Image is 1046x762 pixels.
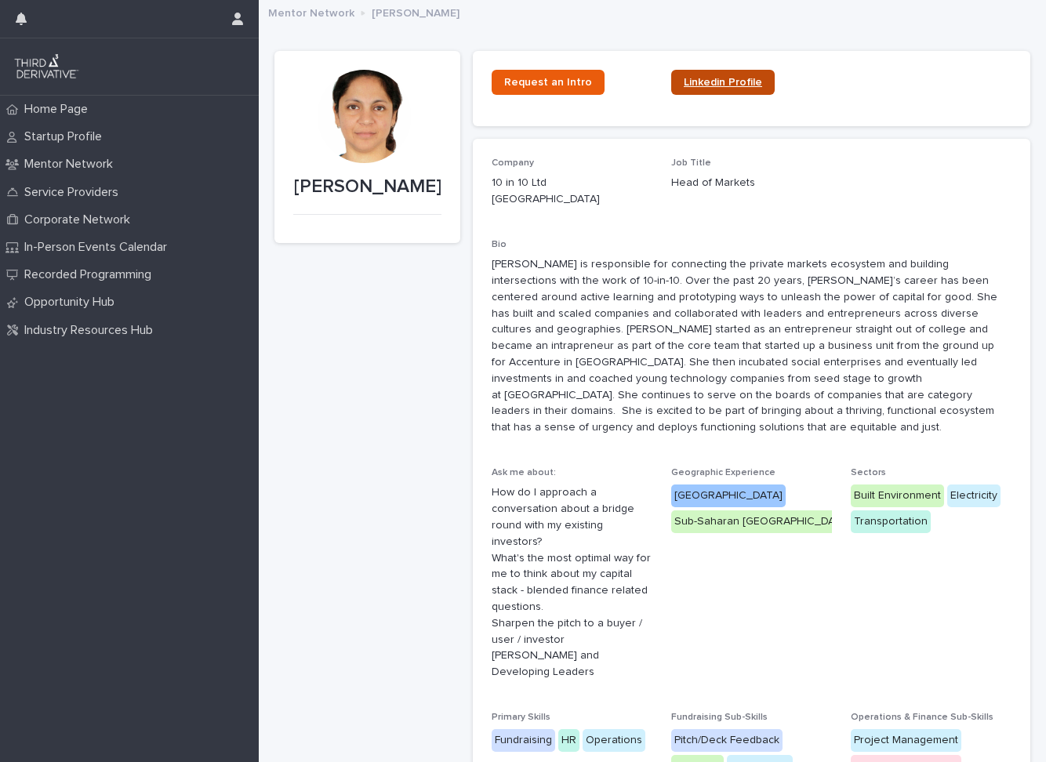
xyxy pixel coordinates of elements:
[492,175,652,208] p: 10 in 10 Ltd [GEOGRAPHIC_DATA]
[851,713,993,722] span: Operations & Finance Sub-Skills
[293,176,441,198] p: [PERSON_NAME]
[13,51,81,82] img: q0dI35fxT46jIlCv2fcp
[671,175,832,191] p: Head of Markets
[583,729,645,752] div: Operations
[671,510,854,533] div: Sub-Saharan [GEOGRAPHIC_DATA]
[18,240,180,255] p: In-Person Events Calendar
[492,158,534,168] span: Company
[558,729,579,752] div: HR
[671,729,783,752] div: Pitch/Deck Feedback
[671,158,711,168] span: Job Title
[18,185,131,200] p: Service Providers
[671,484,786,507] div: [GEOGRAPHIC_DATA]
[18,295,127,310] p: Opportunity Hub
[372,3,459,20] p: [PERSON_NAME]
[684,77,762,88] span: Linkedin Profile
[18,102,100,117] p: Home Page
[18,212,143,227] p: Corporate Network
[504,77,592,88] span: Request an Intro
[492,256,1011,436] p: [PERSON_NAME] is responsible for connecting the private markets ecosystem and building intersecti...
[851,510,931,533] div: Transportation
[268,3,354,20] p: Mentor Network
[492,240,507,249] span: Bio
[18,157,125,172] p: Mentor Network
[851,484,944,507] div: Built Environment
[492,484,652,680] p: How do I approach a conversation about a bridge round with my existing investors? What's the most...
[492,713,550,722] span: Primary Skills
[492,468,556,477] span: Ask me about:
[18,323,165,338] p: Industry Resources Hub
[18,267,164,282] p: Recorded Programming
[671,713,768,722] span: Fundraising Sub-Skills
[492,729,555,752] div: Fundraising
[851,729,961,752] div: Project Management
[671,468,775,477] span: Geographic Experience
[492,70,605,95] a: Request an Intro
[671,70,775,95] a: Linkedin Profile
[851,468,886,477] span: Sectors
[18,129,114,144] p: Startup Profile
[947,484,1001,507] div: Electricity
